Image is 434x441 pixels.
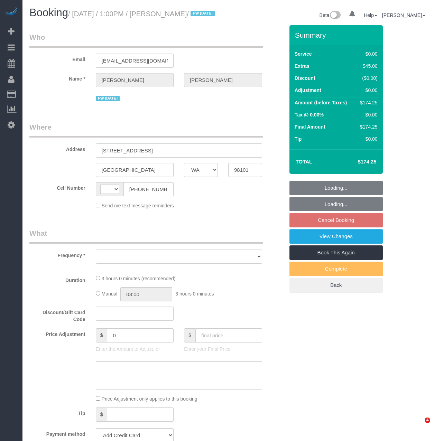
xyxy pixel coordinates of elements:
[24,274,91,284] label: Duration
[357,111,377,118] div: $0.00
[357,123,377,130] div: $174.25
[102,203,174,208] span: Send me text message reminders
[102,396,197,402] span: Price Adjustment only applies to this booking
[295,63,310,69] label: Extras
[68,10,217,18] small: / [DATE] / 1:00PM / [PERSON_NAME]
[295,99,347,106] label: Amount (before Taxes)
[29,228,263,244] legend: What
[184,346,262,353] p: Enter your Final Price
[295,50,312,57] label: Service
[295,87,321,94] label: Adjustment
[96,328,107,343] span: $
[102,291,118,297] span: Manual
[24,407,91,417] label: Tip
[191,11,215,16] span: FW [DATE]
[96,346,174,353] p: Enter the Amount to Adjust, or
[296,159,313,165] strong: Total
[29,7,68,19] span: Booking
[295,111,324,118] label: Tax @ 0.00%
[96,73,174,87] input: First Name
[4,7,18,17] img: Automaid Logo
[24,328,91,338] label: Price Adjustment
[29,122,263,138] legend: Where
[24,143,91,153] label: Address
[357,135,377,142] div: $0.00
[102,276,176,281] span: 3 hours 0 minutes (recommended)
[357,63,377,69] div: $45.00
[295,31,379,39] h3: Summary
[337,159,376,165] h4: $174.25
[24,250,91,259] label: Frequency *
[123,182,174,196] input: Cell Number
[184,73,262,87] input: Last Name
[96,163,174,177] input: City
[24,307,91,323] label: Discount/Gift Card Code
[195,328,262,343] input: final price
[364,12,377,18] a: Help
[357,50,377,57] div: $0.00
[410,417,427,434] iframe: Intercom live chat
[228,163,262,177] input: Zip Code
[184,328,195,343] span: $
[24,54,91,63] label: Email
[96,96,120,101] span: FW [DATE]
[289,229,383,244] a: View Changes
[24,428,91,438] label: Payment method
[357,99,377,106] div: $174.25
[329,11,341,20] img: New interface
[357,75,377,82] div: ($0.00)
[295,135,302,142] label: Tip
[295,123,325,130] label: Final Amount
[289,245,383,260] a: Book This Again
[357,87,377,94] div: $0.00
[29,32,263,48] legend: Who
[96,407,107,422] span: $
[24,73,91,82] label: Name *
[425,417,430,423] span: 4
[96,54,174,68] input: Email
[187,10,217,18] span: /
[24,182,91,191] label: Cell Number
[320,12,341,18] a: Beta
[175,291,214,297] span: 3 hours 0 minutes
[289,278,383,292] a: Back
[295,75,315,82] label: Discount
[382,12,425,18] a: [PERSON_NAME]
